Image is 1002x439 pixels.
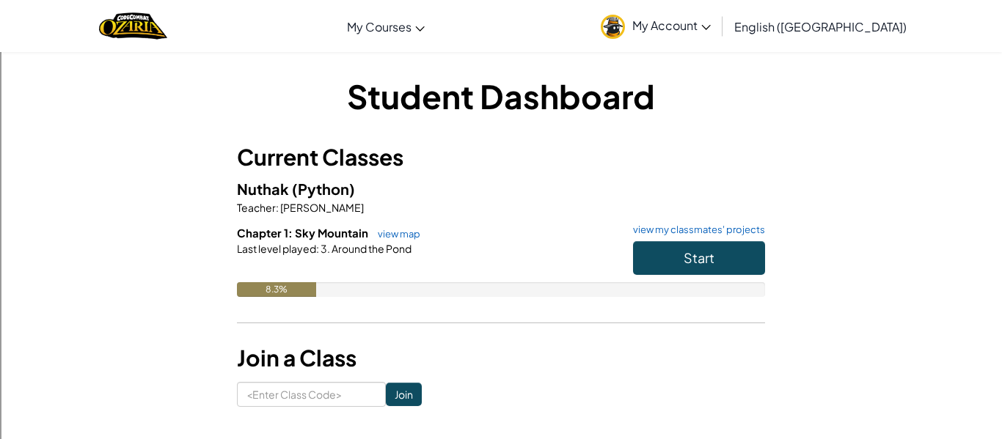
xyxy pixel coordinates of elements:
[632,18,711,33] span: My Account
[593,3,718,49] a: My Account
[601,15,625,39] img: avatar
[340,7,432,46] a: My Courses
[734,19,907,34] span: English ([GEOGRAPHIC_DATA])
[99,11,167,41] img: Home
[727,7,914,46] a: English ([GEOGRAPHIC_DATA])
[99,11,167,41] a: Ozaria by CodeCombat logo
[347,19,412,34] span: My Courses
